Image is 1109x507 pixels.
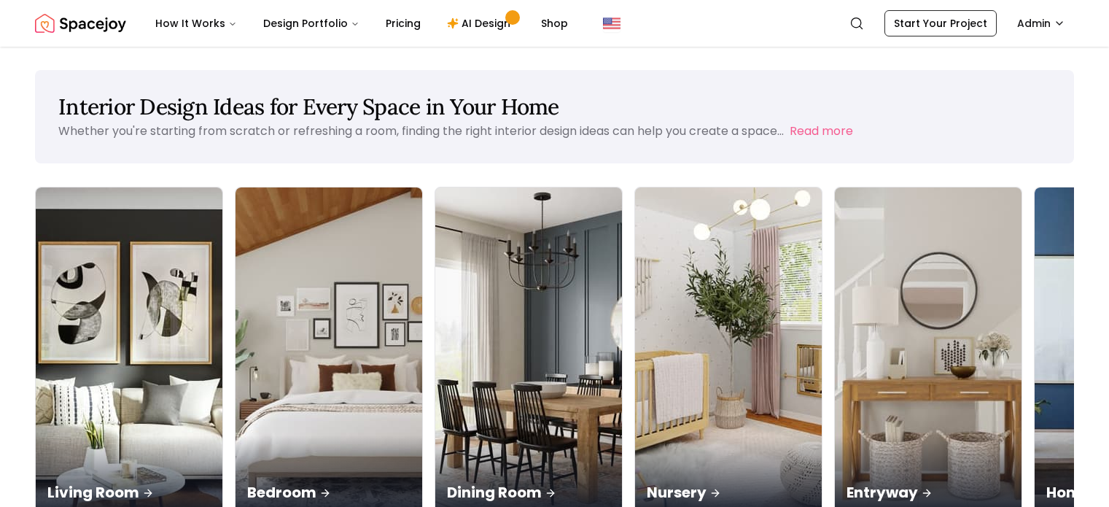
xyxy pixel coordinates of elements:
p: Dining Room [447,482,610,503]
a: Spacejoy [35,9,126,38]
button: How It Works [144,9,249,38]
p: Whether you're starting from scratch or refreshing a room, finding the right interior design idea... [58,123,784,139]
h1: Interior Design Ideas for Every Space in Your Home [58,93,1051,120]
p: Bedroom [247,482,410,503]
a: Shop [529,9,580,38]
nav: Main [144,9,580,38]
button: Read more [790,123,853,140]
p: Entryway [847,482,1010,503]
img: Spacejoy Logo [35,9,126,38]
button: Admin [1008,10,1074,36]
img: United States [603,15,620,32]
a: AI Design [435,9,526,38]
a: Pricing [374,9,432,38]
a: Start Your Project [884,10,997,36]
p: Living Room [47,482,211,503]
button: Design Portfolio [252,9,371,38]
p: Nursery [647,482,810,503]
